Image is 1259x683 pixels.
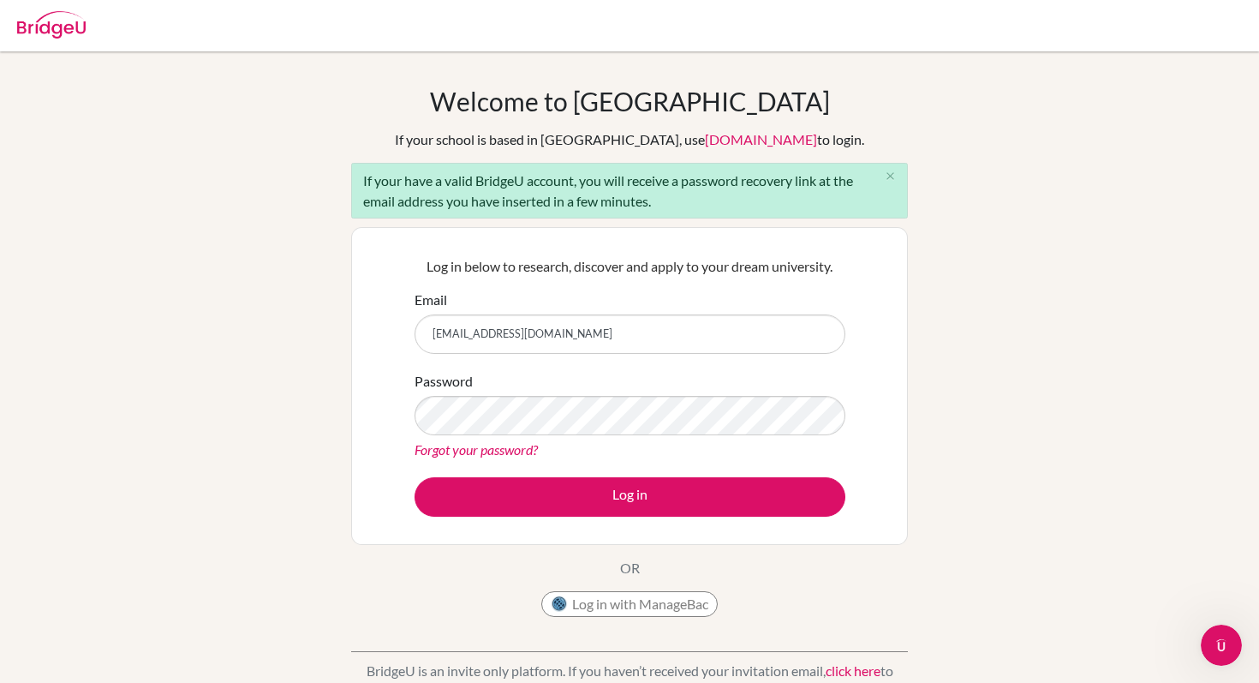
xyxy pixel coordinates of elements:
[1201,625,1242,666] iframe: Intercom live chat
[17,11,86,39] img: Bridge-U
[884,170,897,183] i: close
[873,164,907,189] button: Close
[705,131,817,147] a: [DOMAIN_NAME]
[415,441,538,458] a: Forgot your password?
[541,591,718,617] button: Log in with ManageBac
[415,477,845,517] button: Log in
[351,163,908,219] div: If your have a valid BridgeU account, you will receive a password recovery link at the email addr...
[395,129,864,150] div: If your school is based in [GEOGRAPHIC_DATA], use to login.
[415,290,447,310] label: Email
[430,86,830,117] h1: Welcome to [GEOGRAPHIC_DATA]
[415,371,473,392] label: Password
[620,558,640,578] p: OR
[826,662,880,679] a: click here
[415,256,845,277] p: Log in below to research, discover and apply to your dream university.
